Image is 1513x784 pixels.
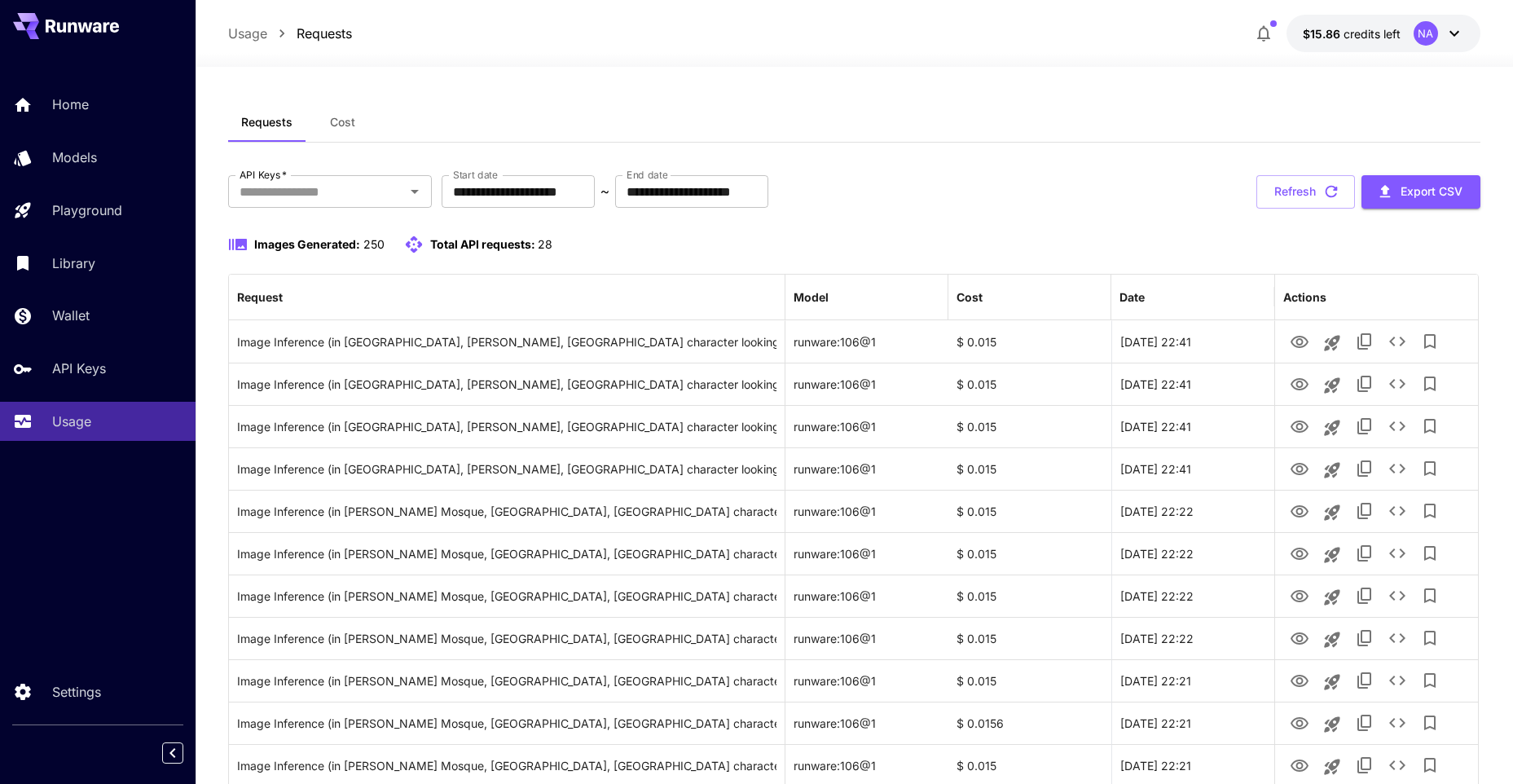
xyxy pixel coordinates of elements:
div: runware:106@1 [785,702,948,744]
div: Click to copy prompt [237,703,776,744]
button: See details [1381,622,1414,654]
button: Add to library [1414,749,1446,782]
div: $ 0.015 [948,575,1111,617]
nav: breadcrumb [228,24,352,43]
button: Copy TaskUUID [1348,452,1381,485]
button: $15.86456NA [1286,15,1480,52]
div: runware:106@1 [785,532,948,575]
button: Launch in playground [1316,666,1348,698]
button: Add to library [1414,325,1446,358]
button: View Image [1283,367,1316,400]
button: View Image [1283,748,1316,782]
button: Add to library [1414,452,1446,485]
div: Click to copy prompt [237,575,776,617]
div: $ 0.0156 [948,702,1111,744]
div: 23 Aug, 2025 22:22 [1111,490,1274,532]
button: View Image [1283,579,1316,612]
button: Add to library [1414,622,1446,654]
button: Launch in playground [1316,369,1348,402]
button: Add to library [1414,537,1446,570]
button: Collapse sidebar [162,742,183,764]
button: Add to library [1414,707,1446,739]
div: 23 Aug, 2025 22:21 [1111,659,1274,702]
span: Requests [241,115,292,130]
button: Copy TaskUUID [1348,579,1381,612]
div: $ 0.015 [948,617,1111,659]
button: View Image [1283,494,1316,527]
button: Export CSV [1361,175,1480,209]
div: Click to copy prompt [237,618,776,659]
div: $ 0.015 [948,447,1111,490]
button: Copy TaskUUID [1348,664,1381,697]
div: $15.86456 [1303,25,1401,42]
span: Total API requests: [430,237,535,251]
button: Launch in playground [1316,581,1348,614]
button: Copy TaskUUID [1348,537,1381,570]
div: $ 0.015 [948,659,1111,702]
button: See details [1381,452,1414,485]
button: Launch in playground [1316,454,1348,487]
div: Request [237,290,283,304]
div: $ 0.015 [948,405,1111,447]
a: Requests [297,24,352,43]
div: runware:106@1 [785,363,948,405]
div: Click to copy prompt [237,363,776,405]
button: View Image [1283,451,1316,485]
div: Click to copy prompt [237,533,776,575]
button: View Image [1283,663,1316,697]
button: See details [1381,664,1414,697]
button: View Image [1283,621,1316,654]
button: View Image [1283,409,1316,443]
button: Launch in playground [1316,751,1348,783]
button: See details [1381,579,1414,612]
div: Model [794,290,829,304]
div: 23 Aug, 2025 22:41 [1111,320,1274,363]
div: runware:106@1 [785,575,948,617]
button: View Image [1283,536,1316,570]
span: 250 [363,237,385,251]
p: Playground [52,200,122,220]
div: 23 Aug, 2025 22:41 [1111,363,1274,405]
button: Copy TaskUUID [1348,495,1381,527]
button: See details [1381,495,1414,527]
p: Library [52,253,95,273]
button: Copy TaskUUID [1348,749,1381,782]
div: $ 0.015 [948,490,1111,532]
div: runware:106@1 [785,405,948,447]
div: 23 Aug, 2025 22:41 [1111,447,1274,490]
a: Usage [228,24,267,43]
button: Launch in playground [1316,708,1348,741]
div: 23 Aug, 2025 22:41 [1111,405,1274,447]
div: Collapse sidebar [174,738,196,768]
button: Add to library [1414,579,1446,612]
button: View Image [1283,324,1316,358]
button: View Image [1283,706,1316,739]
button: See details [1381,537,1414,570]
div: Click to copy prompt [237,321,776,363]
button: See details [1381,707,1414,739]
button: Add to library [1414,368,1446,400]
div: Date [1119,290,1145,304]
button: See details [1381,749,1414,782]
button: Refresh [1256,175,1355,209]
button: Copy TaskUUID [1348,410,1381,443]
span: Images Generated: [254,237,360,251]
span: Cost [330,115,355,130]
div: runware:106@1 [785,659,948,702]
div: Cost [957,290,983,304]
p: Settings [52,682,101,702]
button: Copy TaskUUID [1348,325,1381,358]
div: 23 Aug, 2025 22:22 [1111,575,1274,617]
div: runware:106@1 [785,490,948,532]
p: Wallet [52,306,90,325]
button: Open [403,180,426,203]
p: Home [52,95,89,114]
button: Add to library [1414,495,1446,527]
button: Copy TaskUUID [1348,707,1381,739]
button: Launch in playground [1316,327,1348,359]
div: Click to copy prompt [237,660,776,702]
button: Add to library [1414,410,1446,443]
label: API Keys [240,168,287,182]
